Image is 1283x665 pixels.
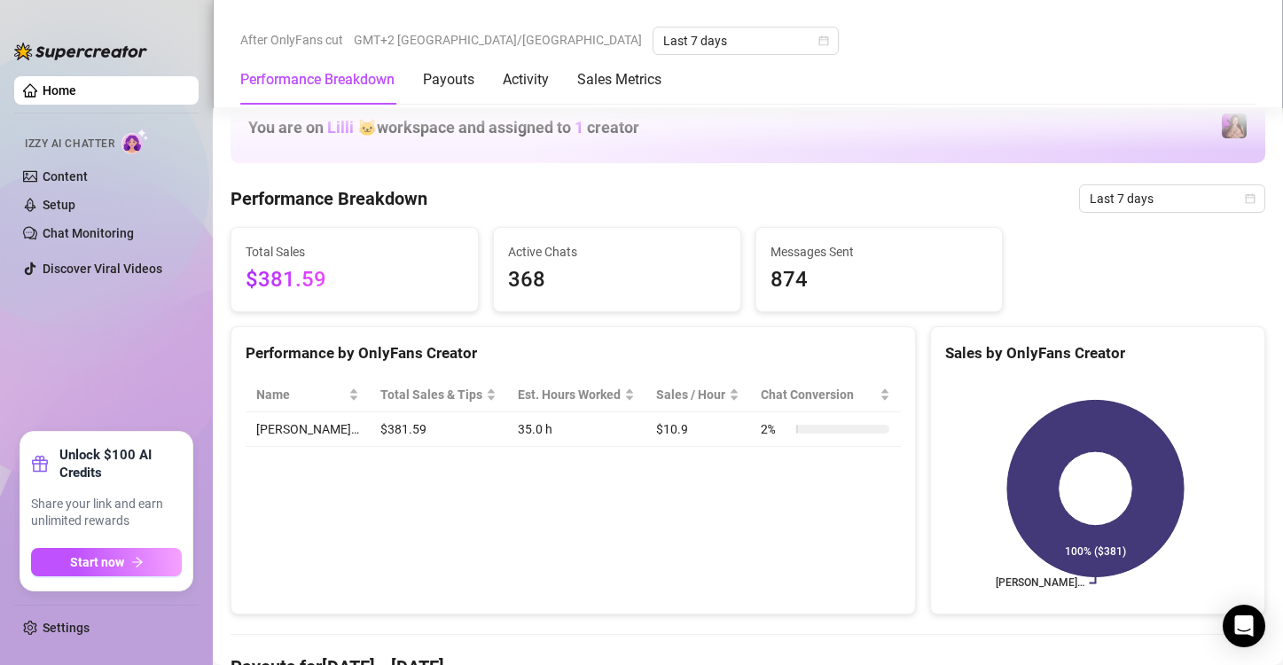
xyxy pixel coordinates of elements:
span: Total Sales [246,242,464,262]
span: Izzy AI Chatter [25,136,114,153]
span: Total Sales & Tips [380,385,482,404]
span: 2 % [761,419,789,439]
h4: Performance Breakdown [231,186,427,211]
div: Sales Metrics [577,69,661,90]
span: Share your link and earn unlimited rewards [31,496,182,530]
img: AI Chatter [121,129,149,154]
div: Est. Hours Worked [518,385,621,404]
span: 1 [575,118,583,137]
text: [PERSON_NAME]… [995,577,1084,590]
td: 35.0 h [507,412,645,447]
img: logo-BBDzfeDw.svg [14,43,147,60]
span: Active Chats [508,242,726,262]
div: Open Intercom Messenger [1223,605,1265,647]
span: Lilli 🐱 [327,118,377,137]
span: 874 [771,263,989,297]
div: Sales by OnlyFans Creator [945,341,1250,365]
img: allison [1222,113,1247,138]
div: Activity [503,69,549,90]
span: calendar [1245,193,1256,204]
a: Settings [43,621,90,635]
span: Last 7 days [1090,185,1255,212]
span: After OnlyFans cut [240,27,343,53]
a: Discover Viral Videos [43,262,162,276]
td: $10.9 [645,412,750,447]
td: $381.59 [370,412,507,447]
a: Setup [43,198,75,212]
a: Home [43,83,76,98]
h1: You are on workspace and assigned to creator [248,118,639,137]
div: Payouts [423,69,474,90]
th: Sales / Hour [645,378,750,412]
span: Sales / Hour [656,385,725,404]
th: Chat Conversion [750,378,900,412]
th: Total Sales & Tips [370,378,507,412]
span: Name [256,385,345,404]
span: 368 [508,263,726,297]
a: Chat Monitoring [43,226,134,240]
td: [PERSON_NAME]… [246,412,370,447]
span: Last 7 days [663,27,828,54]
span: gift [31,455,49,473]
span: calendar [818,35,829,46]
div: Performance by OnlyFans Creator [246,341,901,365]
span: $381.59 [246,263,464,297]
span: GMT+2 [GEOGRAPHIC_DATA]/[GEOGRAPHIC_DATA] [354,27,642,53]
th: Name [246,378,370,412]
span: Chat Conversion [761,385,875,404]
span: Messages Sent [771,242,989,262]
div: Performance Breakdown [240,69,395,90]
button: Start nowarrow-right [31,548,182,576]
strong: Unlock $100 AI Credits [59,446,182,481]
a: Content [43,169,88,184]
span: Start now [70,555,124,569]
span: arrow-right [131,556,144,568]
